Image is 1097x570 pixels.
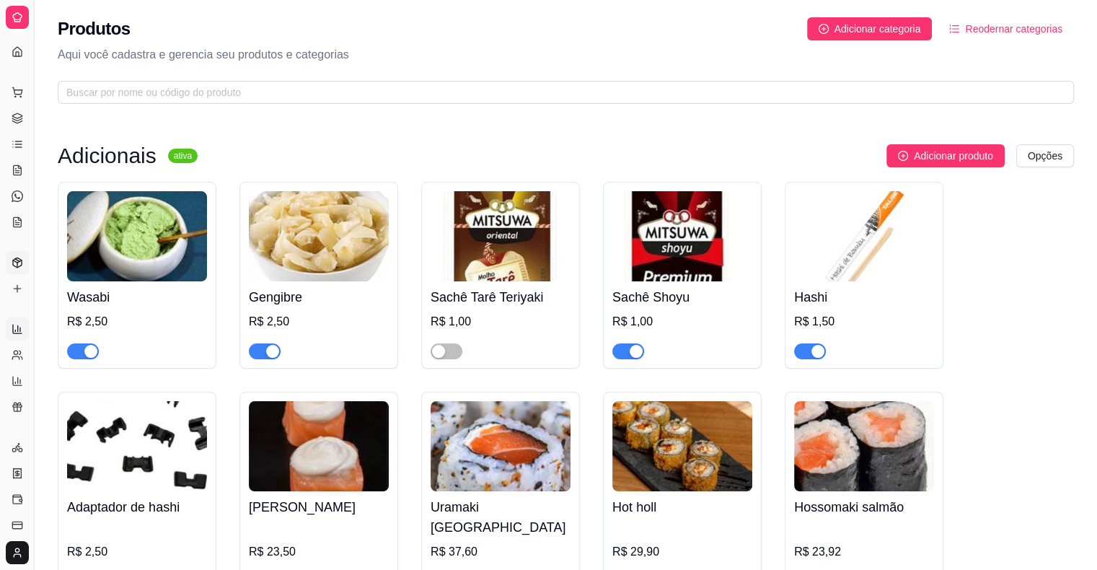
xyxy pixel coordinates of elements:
div: R$ 1,00 [431,313,570,330]
h4: Sachê Shoyu [612,287,752,307]
img: product-image [794,191,934,281]
h3: Adicionais [58,147,157,165]
h4: Gengibre [249,287,389,307]
h4: [PERSON_NAME] [249,497,389,517]
span: Opções [1028,148,1062,164]
span: Reodernar categorias [965,21,1062,37]
h4: Hossomaki salmão [794,497,934,517]
div: R$ 37,60 [431,543,570,561]
div: R$ 29,90 [612,543,752,561]
div: R$ 2,50 [249,313,389,330]
h4: Uramaki [GEOGRAPHIC_DATA] [431,497,570,538]
button: Adicionar produto [886,144,1005,167]
img: product-image [794,401,934,491]
p: Aqui você cadastra e gerencia seu produtos e categorias [58,46,1074,63]
img: product-image [67,401,207,491]
span: plus-circle [819,24,829,34]
img: product-image [67,191,207,281]
button: Reodernar categorias [938,17,1074,40]
h4: Adaptador de hashi [67,497,207,517]
div: R$ 1,00 [612,313,752,330]
span: Adicionar categoria [834,21,921,37]
div: R$ 2,50 [67,313,207,330]
h4: Hot holl [612,497,752,517]
div: R$ 23,92 [794,543,934,561]
button: Adicionar categoria [807,17,933,40]
button: Opções [1016,144,1074,167]
div: R$ 2,50 [67,543,207,561]
h4: Hashi [794,287,934,307]
h2: Produtos [58,17,131,40]
img: product-image [249,191,389,281]
img: product-image [431,401,570,491]
div: R$ 1,50 [794,313,934,330]
h4: Sachê Tarê Teriyaki [431,287,570,307]
span: plus-circle [898,151,908,161]
img: product-image [249,401,389,491]
img: product-image [612,191,752,281]
div: R$ 23,50 [249,543,389,561]
sup: ativa [168,149,198,163]
input: Buscar por nome ou código do produto [66,84,1054,100]
span: Adicionar produto [914,148,993,164]
h4: Wasabi [67,287,207,307]
img: product-image [612,401,752,491]
img: product-image [431,191,570,281]
span: ordered-list [949,24,959,34]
